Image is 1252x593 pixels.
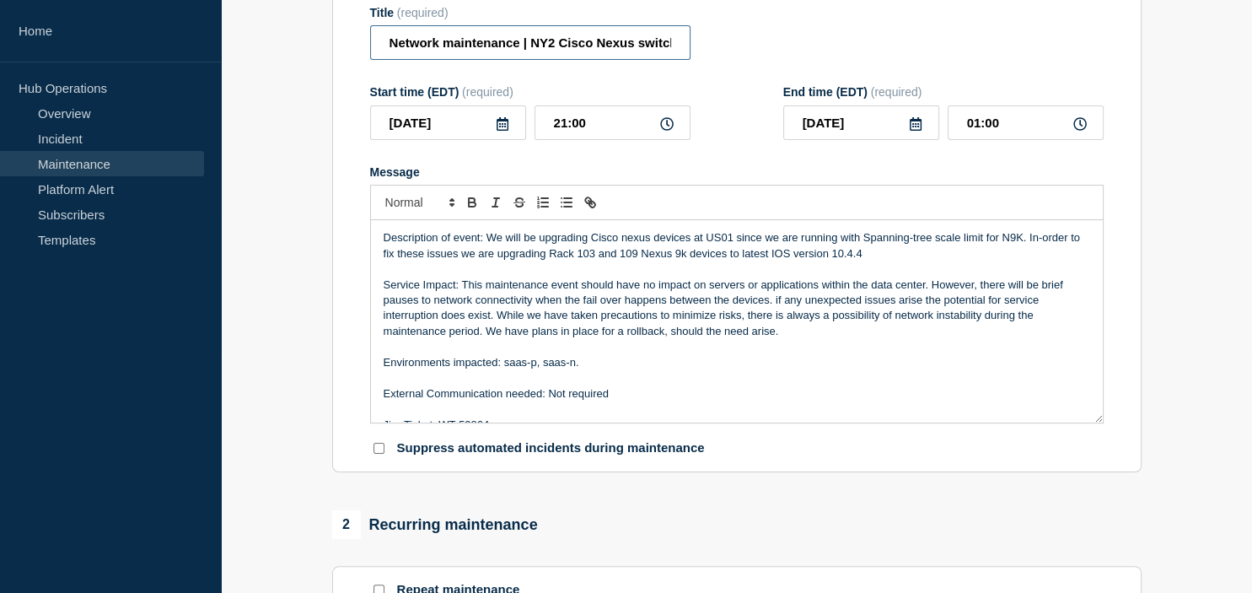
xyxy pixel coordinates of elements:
button: Toggle link [578,192,602,213]
p: Environments impacted: saas-p, saas-n. [384,355,1090,370]
input: YYYY-MM-DD [783,105,939,140]
button: Toggle ordered list [531,192,555,213]
div: Recurring maintenance [332,510,538,539]
input: Suppress automated incidents during maintenance [373,443,384,454]
p: Description of event: We will be upgrading Cisco nexus devices at US01 since we are running with ... [384,230,1090,261]
span: 2 [332,510,361,539]
p: Jira Ticket: WT-59864 [384,418,1090,433]
span: (required) [397,6,449,19]
p: Suppress automated incidents during maintenance [397,440,705,456]
button: Toggle bulleted list [555,192,578,213]
div: Message [371,220,1103,423]
input: Title [370,25,690,60]
button: Toggle italic text [484,192,508,213]
span: (required) [871,85,922,99]
div: Title [370,6,690,19]
div: Message [370,165,1104,179]
input: HH:MM [948,105,1104,140]
div: Start time (EDT) [370,85,690,99]
span: Font size [378,192,460,213]
p: External Communication needed: Not required [384,386,1090,402]
p: Service Impact: This maintenance event should have no impact on servers or applications within th... [384,278,1090,340]
button: Toggle strikethrough text [508,192,531,213]
div: End time (EDT) [783,85,1104,99]
button: Toggle bold text [460,192,484,213]
input: HH:MM [535,105,690,140]
input: YYYY-MM-DD [370,105,526,140]
span: (required) [462,85,513,99]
